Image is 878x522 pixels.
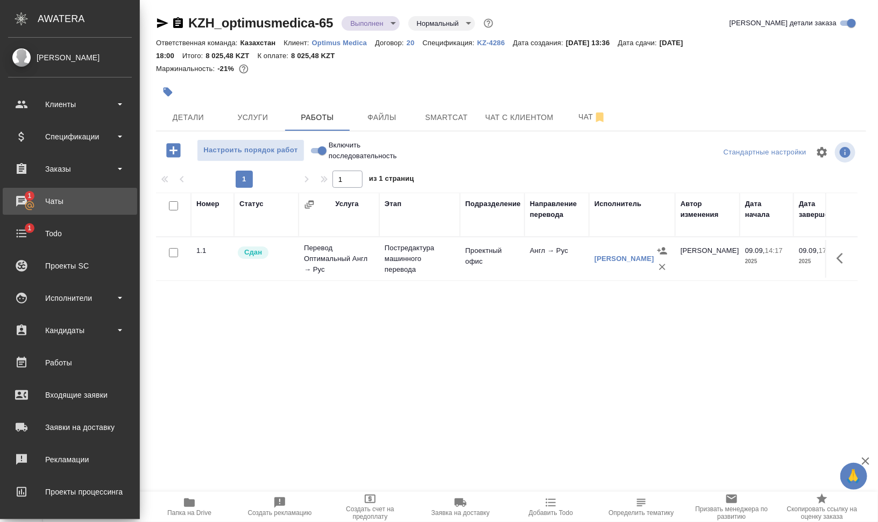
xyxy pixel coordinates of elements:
div: Проекты SC [8,258,132,274]
span: Чат с клиентом [485,111,554,124]
svg: Отписаться [593,111,606,124]
a: Входящие заявки [3,382,137,408]
div: split button [721,144,809,161]
button: Выполнен [347,19,386,28]
p: 8 025,48 KZT [206,52,257,60]
p: 2025 [799,256,842,267]
div: Услуга [335,199,358,209]
div: Исполнитель [594,199,642,209]
p: Ответственная команда: [156,39,240,47]
p: Клиент: [284,39,311,47]
a: Optimus Medica [312,38,375,47]
a: Проекты процессинга [3,478,137,505]
span: Определить тематику [608,509,674,517]
button: Создать счет на предоплату [325,492,415,522]
button: 🙏 [840,463,867,490]
span: [PERSON_NAME] детали заказа [730,18,837,29]
p: Договор: [375,39,407,47]
div: AWATERA [38,8,140,30]
p: 17:30 [819,246,837,255]
div: Дата завершения [799,199,842,220]
p: [DATE] 13:36 [566,39,618,47]
td: Перевод Оптимальный Англ → Рус [299,237,379,280]
p: К оплате: [258,52,292,60]
div: Рекламации [8,452,132,468]
a: Проекты SC [3,252,137,279]
p: Optimus Medica [312,39,375,47]
a: 20 [407,38,423,47]
p: 14:17 [765,246,783,255]
p: Дата сдачи: [618,39,660,47]
div: Спецификации [8,129,132,145]
td: Англ → Рус [525,240,589,278]
button: Скопировать ссылку [172,17,185,30]
a: [PERSON_NAME] [594,255,654,263]
span: Услуги [227,111,279,124]
span: Детали [162,111,214,124]
div: Автор изменения [681,199,734,220]
span: Папка на Drive [167,509,211,517]
button: Заявка на доставку [415,492,506,522]
span: Smartcat [421,111,472,124]
button: Здесь прячутся важные кнопки [830,245,856,271]
div: Проекты процессинга [8,484,132,500]
span: 1 [21,223,38,234]
a: Заявки на доставку [3,414,137,441]
span: Чат [567,110,618,124]
span: 🙏 [845,465,863,488]
span: Скопировать ссылку на оценку заказа [783,505,861,520]
p: Сдан [244,247,262,258]
p: 20 [407,39,423,47]
div: Кандидаты [8,322,132,338]
p: Казахстан [240,39,284,47]
button: Папка на Drive [144,492,235,522]
button: 1324.45 RUB; [237,62,251,76]
div: Выполнен [342,16,399,31]
span: из 1 страниц [369,172,414,188]
p: 2025 [745,256,788,267]
div: Входящие заявки [8,387,132,403]
button: Добавить Todo [506,492,596,522]
div: Todo [8,225,132,242]
a: Работы [3,349,137,376]
button: Призвать менеджера по развитию [686,492,777,522]
button: Назначить [654,243,670,259]
td: Проектный офис [460,240,525,278]
span: Работы [292,111,343,124]
div: 1.1 [196,245,229,256]
span: Файлы [356,111,408,124]
p: Итого: [182,52,206,60]
a: 1Чаты [3,188,137,215]
span: Заявка на доставку [431,509,490,517]
button: Добавить работу [159,139,188,161]
a: Рекламации [3,446,137,473]
button: Удалить [654,259,670,275]
span: Создать счет на предоплату [331,505,409,520]
button: Создать рекламацию [235,492,325,522]
p: Маржинальность: [156,65,217,73]
p: Дата создания: [513,39,566,47]
div: Номер [196,199,219,209]
span: Добавить Todo [529,509,573,517]
div: Клиенты [8,96,132,112]
p: Постредактура машинного перевода [385,243,455,275]
div: Работы [8,355,132,371]
button: Определить тематику [596,492,686,522]
button: Сгруппировать [304,199,315,210]
div: Дата начала [745,199,788,220]
div: Выполнен [408,16,475,31]
div: Этап [385,199,401,209]
button: Скопировать ссылку на оценку заказа [777,492,867,522]
a: KZ-4286 [477,38,513,47]
div: Подразделение [465,199,521,209]
div: Чаты [8,193,132,209]
p: 09.09, [799,246,819,255]
p: -21% [217,65,237,73]
span: Посмотреть информацию [835,142,858,163]
a: 1Todo [3,220,137,247]
p: Спецификация: [423,39,477,47]
div: Заявки на доставку [8,419,132,435]
p: 8 025,48 KZT [291,52,343,60]
div: Заказы [8,161,132,177]
span: Призвать менеджера по развитию [693,505,770,520]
